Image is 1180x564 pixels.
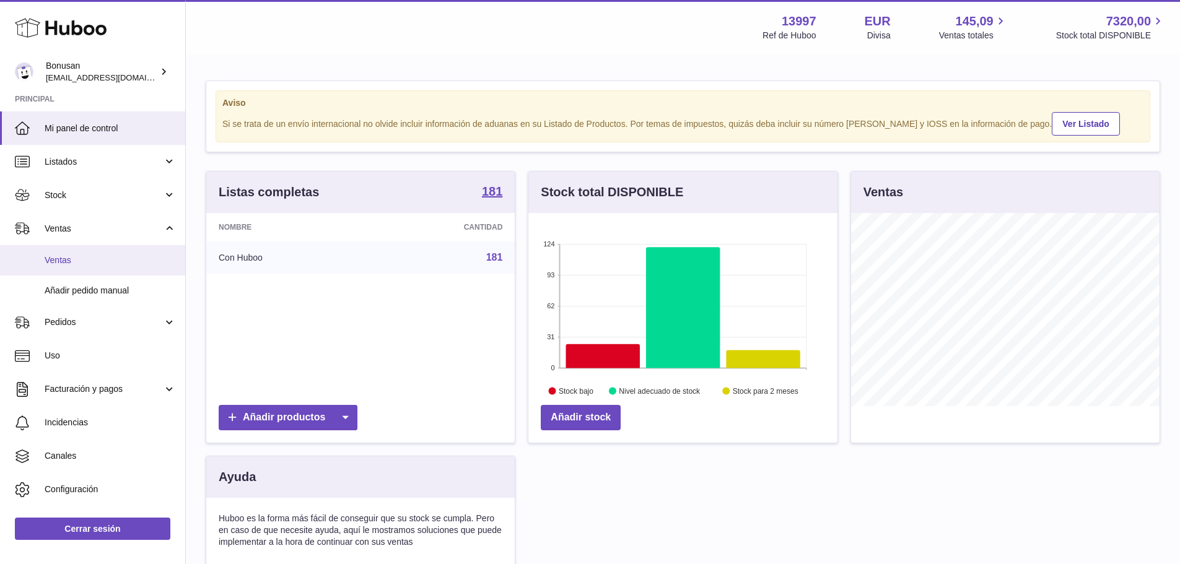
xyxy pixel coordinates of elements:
td: Con Huboo [206,241,367,274]
h3: Ventas [863,184,903,201]
a: 181 [482,185,502,200]
text: 31 [548,333,555,341]
div: Bonusan [46,60,157,84]
span: [EMAIL_ADDRESS][DOMAIN_NAME] [46,72,182,82]
text: Stock bajo [559,387,593,396]
a: Cerrar sesión [15,518,170,540]
img: internalAdmin-13997@internal.huboo.com [15,63,33,81]
text: 62 [548,302,555,310]
span: Configuración [45,484,176,495]
div: Ref de Huboo [763,30,816,41]
div: Divisa [867,30,891,41]
strong: Aviso [222,97,1143,109]
span: Facturación y pagos [45,383,163,395]
span: Ventas totales [939,30,1008,41]
span: Mi panel de control [45,123,176,134]
span: Pedidos [45,316,163,328]
a: 181 [486,252,503,262]
span: Uso [45,350,176,362]
p: Huboo es la forma más fácil de conseguir que su stock se cumpla. Pero en caso de que necesite ayu... [219,513,502,548]
text: 0 [551,364,555,371]
strong: 13997 [782,13,816,30]
div: Si se trata de un envío internacional no olvide incluir información de aduanas en su Listado de P... [222,110,1143,136]
strong: 181 [482,185,502,197]
span: Listados [45,156,163,168]
span: Ventas [45,254,176,266]
a: Ver Listado [1052,112,1119,136]
text: Stock para 2 meses [733,387,798,396]
text: 124 [543,240,554,248]
th: Nombre [206,213,367,241]
span: Ventas [45,223,163,235]
th: Cantidad [367,213,515,241]
text: 93 [548,271,555,279]
h3: Ayuda [219,469,256,485]
span: 145,09 [956,13,994,30]
h3: Listas completas [219,184,319,201]
a: 145,09 Ventas totales [939,13,1008,41]
strong: EUR [865,13,891,30]
span: Stock total DISPONIBLE [1056,30,1165,41]
text: Nivel adecuado de stock [619,387,701,396]
a: Añadir productos [219,405,357,430]
h3: Stock total DISPONIBLE [541,184,683,201]
span: Canales [45,450,176,462]
span: Añadir pedido manual [45,285,176,297]
span: Incidencias [45,417,176,428]
span: 7320,00 [1106,13,1151,30]
a: 7320,00 Stock total DISPONIBLE [1056,13,1165,41]
a: Añadir stock [541,405,621,430]
span: Stock [45,189,163,201]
